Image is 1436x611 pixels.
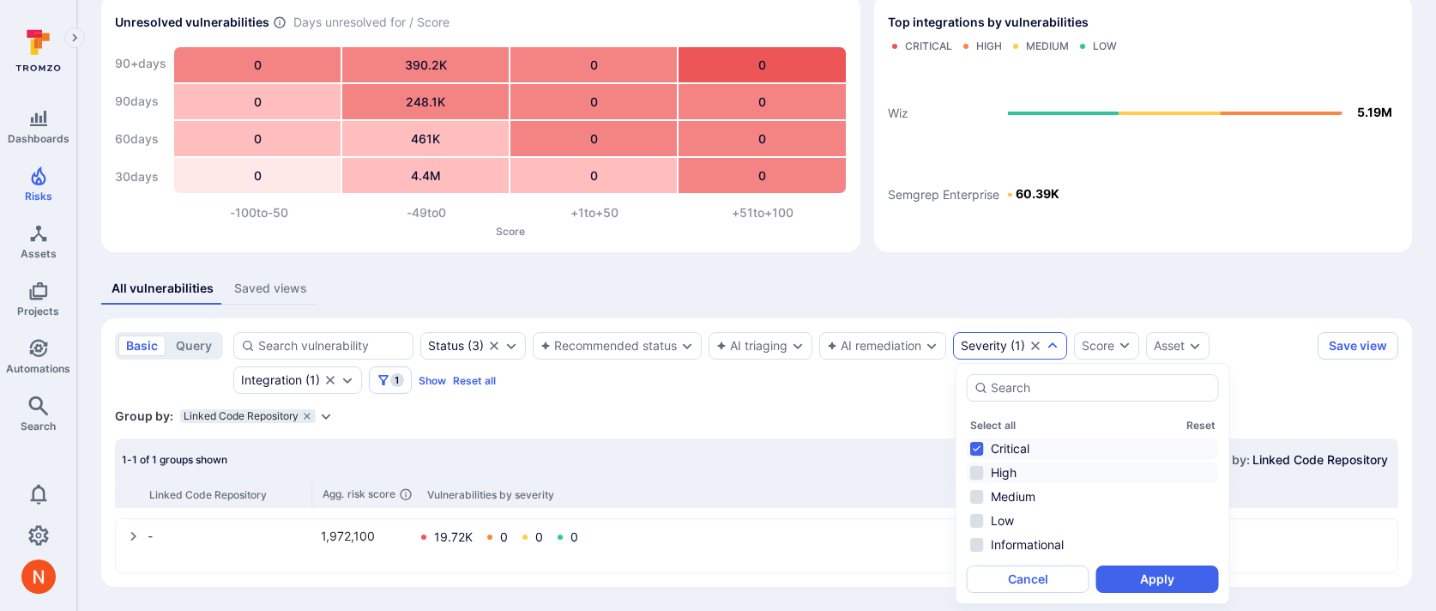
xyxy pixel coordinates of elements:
[679,121,845,156] div: 0
[399,487,413,501] svg: Aggregate of individual risk scores of all the vulnerabilities within a group
[1046,339,1059,353] button: Expand dropdown
[1154,339,1185,353] button: Asset
[888,60,1398,239] svg: Top integrations by vulnerabilities bar
[319,409,333,423] button: Expand dropdown
[6,362,70,375] span: Automations
[115,160,166,194] div: 30 days
[342,84,509,119] div: 248.1K
[323,487,417,501] div: risk score
[17,305,59,318] span: Projects
[21,560,56,594] img: ACg8ocIprwjrgDQnDsNSk9Ghn5p5-B8DpAKWoJ5Gi9syOE4K59tr4Q=s96-c
[342,47,509,82] div: 390.2K
[323,373,337,387] button: Clear selection
[1318,332,1398,360] button: Save view
[487,339,501,353] button: Clear selection
[174,121,341,156] div: 0
[540,339,677,353] button: Recommended status
[323,487,344,501] abbr: Aggregated
[117,520,1397,572] div: -1,972,10019.72K000
[1188,339,1202,353] button: Expand dropdown
[112,280,214,297] div: All vulnerabilities
[101,273,1412,305] div: assets tabs
[679,158,845,193] div: 0
[961,339,1025,353] button: Severity(1)
[961,339,1025,353] div: ( 1 )
[64,27,85,48] button: Expand navigation menu
[25,190,52,203] span: Risks
[510,47,677,82] div: 0
[343,204,511,221] div: -49 to 0
[1074,332,1139,360] button: Score
[175,225,847,238] p: Score
[967,535,1219,555] li: Informational
[1029,339,1042,353] button: Clear selection
[1096,566,1219,593] button: Apply
[1093,39,1117,53] div: Low
[342,121,509,156] div: 461K
[570,530,578,544] div: 0
[115,46,166,81] div: 90+ days
[419,374,446,387] button: Show
[510,204,679,221] div: +1 to +50
[434,530,473,544] div: 19.72K
[369,366,412,394] button: Filters
[967,463,1219,483] li: High
[241,373,320,387] button: Integration(1)
[679,204,847,221] div: +51 to +100
[827,339,921,353] button: AI remediation
[967,439,1219,459] li: Critical
[341,373,354,387] button: Expand dropdown
[321,527,407,545] div: 1,972,100
[115,518,1398,573] div: select group
[510,158,677,193] div: 0
[174,47,341,82] div: 0
[967,487,1219,507] li: Medium
[21,560,56,594] div: Neeren Patki
[115,14,269,31] h2: Unresolved vulnerabilities
[427,488,554,501] div: Vulnerabilities by severity
[925,339,938,353] button: Expand dropdown
[390,373,404,387] span: 1
[69,31,81,45] i: Expand navigation menu
[148,527,311,545] div: -
[273,14,287,32] span: Number of vulnerabilities in status ‘Open’ ‘Triaged’ and ‘In process’ divided by score and scanne...
[115,408,173,425] span: Group by:
[504,339,518,353] button: Expand dropdown
[1026,39,1069,53] div: Medium
[961,339,1007,353] div: Severity
[510,121,677,156] div: 0
[967,374,1219,593] div: autocomplete options
[967,511,1219,531] li: Low
[180,409,333,423] div: grouping parameters
[1252,452,1388,467] span: Linked Code Repository
[234,280,307,297] div: Saved views
[180,409,316,423] div: Linked Code Repository
[342,158,509,193] div: 4.4M
[976,39,1002,53] div: High
[905,39,952,53] div: Critical
[21,247,57,260] span: Assets
[991,379,1210,396] input: Search
[21,420,56,433] span: Search
[175,204,343,221] div: -100 to -50
[967,566,1089,593] button: Cancel
[8,132,69,145] span: Dashboards
[1016,186,1059,201] text: 60.39K
[888,188,999,203] text: Semgrep Enterprise
[453,374,496,387] button: Reset all
[115,122,166,156] div: 60 days
[428,339,484,353] div: ( 3 )
[1357,105,1392,119] text: 5.19M
[174,84,341,119] div: 0
[535,530,543,544] div: 0
[241,373,302,387] div: Integration
[1082,337,1114,354] div: Score
[888,106,908,121] text: Wiz
[122,453,227,466] span: 1-1 of 1 groups shown
[174,158,341,193] div: 0
[716,339,787,353] button: AI triaging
